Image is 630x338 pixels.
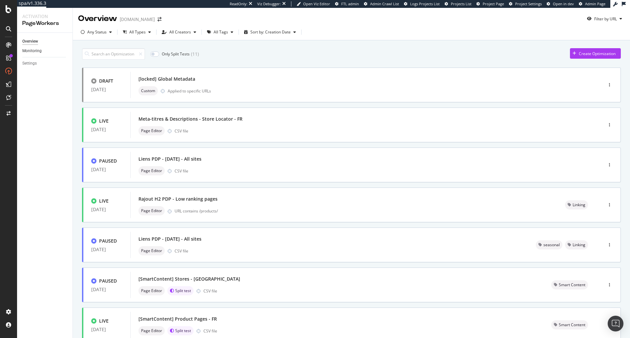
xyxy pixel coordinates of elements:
[138,246,165,255] div: neutral label
[551,280,588,289] div: neutral label
[138,156,201,162] div: Liens PDP - [DATE] - All sites
[141,209,162,213] span: Page Editor
[483,1,504,6] span: Project Page
[120,16,155,23] div: [DOMAIN_NAME]
[138,326,165,335] div: neutral label
[129,30,146,34] div: All Types
[476,1,504,7] a: Project Page
[169,30,191,34] div: All Creators
[204,27,236,37] button: All Tags
[141,289,162,293] span: Page Editor
[559,323,585,327] span: Smart Content
[608,316,623,331] div: Open Intercom Messenger
[559,283,585,287] span: Smart Content
[551,320,588,329] div: neutral label
[565,200,588,209] div: neutral label
[203,288,217,294] div: CSV file
[175,208,549,214] div: URL contains /products/
[303,1,330,6] span: Open Viz Editor
[141,329,162,333] span: Page Editor
[99,318,109,324] div: LIVE
[536,240,562,249] div: neutral label
[515,1,542,6] span: Project Settings
[257,1,281,7] div: Viz Debugger:
[570,48,621,59] button: Create Optimization
[91,327,122,332] div: [DATE]
[138,196,218,202] div: Rajout H2 PDP - Low ranking pages
[99,118,109,124] div: LIVE
[157,17,161,22] div: arrow-right-arrow-left
[250,30,291,34] div: Sort by: Creation Date
[138,116,242,122] div: Meta-titres & Descriptions - Store Locator - FR
[141,169,162,173] span: Page Editor
[585,1,605,6] span: Admin Page
[91,127,122,132] div: [DATE]
[162,51,190,57] div: Only Split Tests
[203,328,217,334] div: CSV file
[22,48,68,54] a: Monitoring
[22,48,42,54] div: Monitoring
[91,207,122,212] div: [DATE]
[547,1,574,7] a: Open in dev
[410,1,440,6] span: Logs Projects List
[509,1,542,7] a: Project Settings
[22,38,68,45] a: Overview
[78,13,117,24] div: Overview
[138,76,195,82] div: [locked] Global Metadata
[175,289,191,293] span: Split test
[138,316,217,322] div: [SmartContent] Product Pages - FR
[168,88,211,94] div: Applied to specific URLs
[297,1,330,7] a: Open Viz Editor
[175,248,188,254] div: CSV file
[167,326,194,335] div: brand label
[404,1,440,7] a: Logs Projects List
[341,1,359,6] span: FTL admin
[553,1,574,6] span: Open in dev
[22,38,38,45] div: Overview
[594,16,617,22] div: Filter by URL
[99,238,117,244] div: PAUSED
[141,89,155,93] span: Custom
[579,1,605,7] a: Admin Page
[141,129,162,133] span: Page Editor
[451,1,472,6] span: Projects List
[99,78,113,84] div: DRAFT
[120,27,154,37] button: All Types
[335,1,359,7] a: FTL admin
[91,247,122,252] div: [DATE]
[584,13,625,24] button: Filter by URL
[364,1,399,7] a: Admin Crawl List
[138,206,165,215] div: neutral label
[78,27,115,37] button: Any Status
[241,27,299,37] button: Sort by: Creation Date
[175,128,188,134] div: CSV file
[138,276,240,282] div: [SmartContent] Stores - [GEOGRAPHIC_DATA]
[191,51,199,57] div: ( 11 )
[91,287,122,292] div: [DATE]
[159,27,199,37] button: All Creators
[573,203,585,207] span: Linking
[22,20,67,27] div: PageWorkers
[91,167,122,172] div: [DATE]
[138,236,201,242] div: Liens PDP - [DATE] - All sites
[22,13,67,20] div: Activation
[138,286,165,295] div: neutral label
[175,168,188,174] div: CSV file
[573,243,585,247] span: Linking
[22,60,68,67] a: Settings
[22,60,37,67] div: Settings
[99,198,109,204] div: LIVE
[230,1,247,7] div: ReadOnly:
[87,30,107,34] div: Any Status
[99,158,117,164] div: PAUSED
[141,249,162,253] span: Page Editor
[91,87,122,92] div: [DATE]
[565,240,588,249] div: neutral label
[214,30,228,34] div: All Tags
[445,1,472,7] a: Projects List
[138,126,165,135] div: neutral label
[370,1,399,6] span: Admin Crawl List
[138,86,158,95] div: neutral label
[138,166,165,175] div: neutral label
[82,48,145,60] input: Search an Optimization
